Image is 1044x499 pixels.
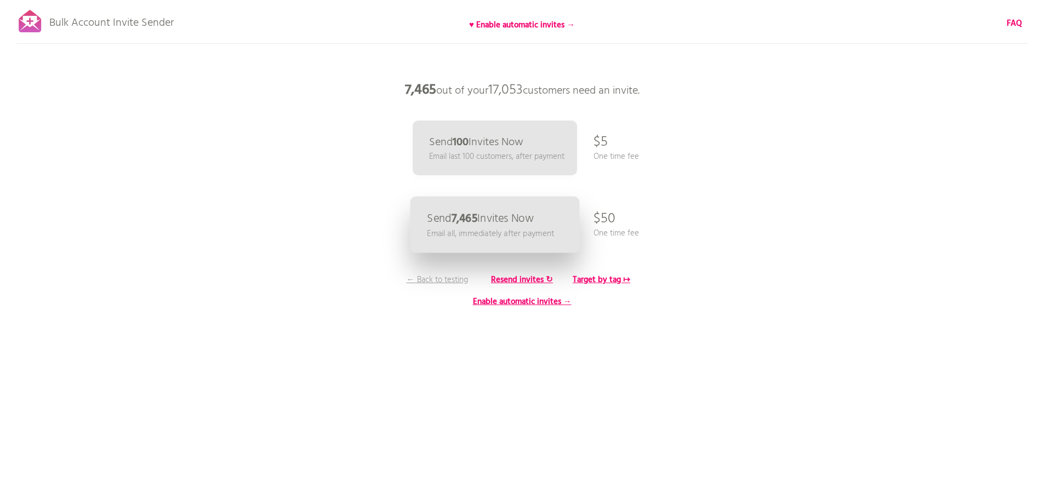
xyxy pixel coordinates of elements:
p: One time fee [594,227,639,239]
p: One time fee [594,151,639,163]
b: FAQ [1007,17,1022,30]
p: $5 [594,126,608,159]
a: Send7,465Invites Now Email all, immediately after payment [410,197,579,253]
p: $50 [594,203,615,236]
a: FAQ [1007,18,1022,30]
b: ♥ Enable automatic invites → [469,19,575,32]
p: Send Invites Now [427,213,534,225]
p: out of your customers need an invite. [358,74,687,107]
b: Resend invites ↻ [491,273,553,286]
p: Bulk Account Invite Sender [49,7,174,34]
b: 7,465 [405,79,436,101]
span: 17,053 [488,79,523,101]
p: Send Invites Now [429,137,523,148]
p: Email all, immediately after payment [427,227,554,240]
p: ← Back to testing [396,274,478,286]
b: 7,465 [451,210,477,228]
b: 100 [453,134,469,151]
b: Enable automatic invites → [473,295,572,308]
a: Send100Invites Now Email last 100 customers, after payment [413,121,577,175]
p: Email last 100 customers, after payment [429,151,564,163]
b: Target by tag ↦ [573,273,630,286]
